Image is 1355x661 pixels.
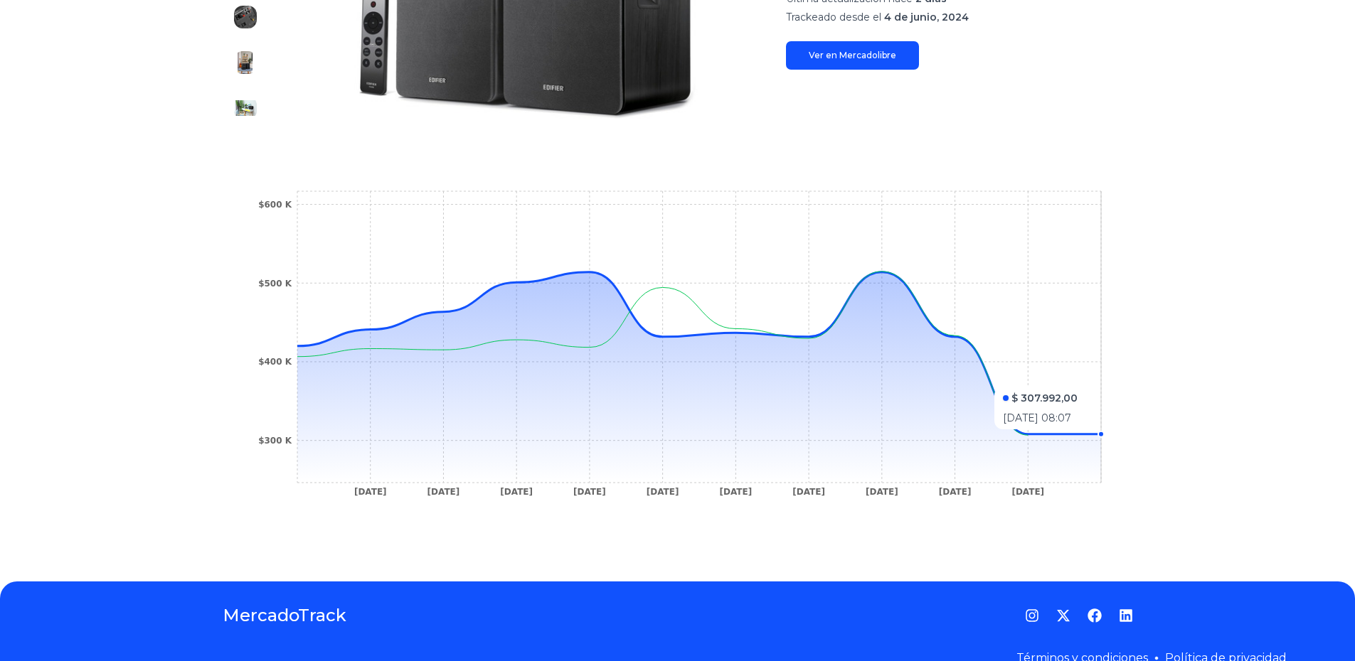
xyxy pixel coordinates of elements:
span: 4 de junio, 2024 [884,11,969,23]
img: Parlantes Edifier R1280dbs Bt5.0 Bafles 2.0 Salida Subwoofer [234,51,257,74]
span: Trackeado desde el [786,11,881,23]
a: Ver en Mercadolibre [786,41,919,70]
tspan: [DATE] [1011,487,1044,497]
tspan: [DATE] [427,487,459,497]
a: Instagram [1025,608,1039,623]
tspan: [DATE] [865,487,898,497]
tspan: [DATE] [500,487,533,497]
tspan: $300 K [258,436,292,446]
img: Parlantes Edifier R1280dbs Bt5.0 Bafles 2.0 Salida Subwoofer [234,97,257,119]
tspan: [DATE] [938,487,971,497]
a: MercadoTrack [223,604,346,627]
tspan: [DATE] [792,487,825,497]
tspan: $500 K [258,279,292,289]
tspan: $600 K [258,200,292,210]
a: LinkedIn [1119,608,1133,623]
a: Facebook [1088,608,1102,623]
tspan: $400 K [258,357,292,367]
tspan: [DATE] [354,487,386,497]
tspan: [DATE] [646,487,679,497]
a: Twitter [1056,608,1070,623]
tspan: [DATE] [573,487,606,497]
tspan: [DATE] [719,487,752,497]
img: Parlantes Edifier R1280dbs Bt5.0 Bafles 2.0 Salida Subwoofer [234,6,257,28]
